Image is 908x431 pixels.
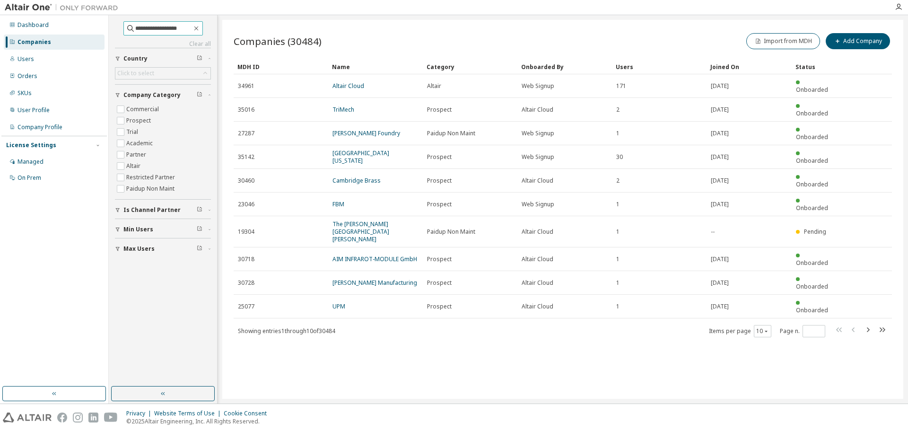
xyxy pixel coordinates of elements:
[616,153,623,161] span: 30
[522,153,554,161] span: Web Signup
[332,82,364,90] a: Altair Cloud
[796,133,828,141] span: Onboarded
[711,130,729,137] span: [DATE]
[332,149,389,165] a: [GEOGRAPHIC_DATA][US_STATE]
[17,106,50,114] div: User Profile
[238,303,254,310] span: 25077
[756,327,769,335] button: 10
[711,303,729,310] span: [DATE]
[57,413,67,422] img: facebook.svg
[332,255,417,263] a: AIM INFRAROT-MODULE GmbH
[616,228,620,236] span: 1
[115,200,211,220] button: Is Channel Partner
[126,172,177,183] label: Restricted Partner
[123,206,181,214] span: Is Channel Partner
[238,255,254,263] span: 30718
[616,279,620,287] span: 1
[332,129,400,137] a: [PERSON_NAME] Foundry
[711,106,729,114] span: [DATE]
[522,177,553,185] span: Altair Cloud
[616,201,620,208] span: 1
[796,180,828,188] span: Onboarded
[224,410,272,417] div: Cookie Consent
[616,303,620,310] span: 1
[711,255,729,263] span: [DATE]
[780,325,825,337] span: Page n.
[197,245,202,253] span: Clear filter
[17,21,49,29] div: Dashboard
[126,138,155,149] label: Academic
[332,279,417,287] a: [PERSON_NAME] Manufacturing
[522,228,553,236] span: Altair Cloud
[115,68,210,79] div: Click to select
[616,255,620,263] span: 1
[126,160,142,172] label: Altair
[238,177,254,185] span: 30460
[123,91,181,99] span: Company Category
[115,85,211,106] button: Company Category
[197,226,202,233] span: Clear filter
[522,82,554,90] span: Web Signup
[427,82,441,90] span: Altair
[522,201,554,208] span: Web Signup
[796,204,828,212] span: Onboarded
[17,89,32,97] div: SKUs
[427,106,452,114] span: Prospect
[6,141,56,149] div: License Settings
[115,238,211,259] button: Max Users
[117,70,154,77] div: Click to select
[427,130,475,137] span: Paidup Non Maint
[154,410,224,417] div: Website Terms of Use
[796,306,828,314] span: Onboarded
[616,82,626,90] span: 171
[126,417,272,425] p: © 2025 Altair Engineering, Inc. All Rights Reserved.
[711,228,715,236] span: --
[427,255,452,263] span: Prospect
[522,279,553,287] span: Altair Cloud
[238,327,335,335] span: Showing entries 1 through 10 of 30484
[522,106,553,114] span: Altair Cloud
[17,55,34,63] div: Users
[197,91,202,99] span: Clear filter
[104,413,118,422] img: youtube.svg
[616,59,703,74] div: Users
[616,106,620,114] span: 2
[427,153,452,161] span: Prospect
[427,177,452,185] span: Prospect
[234,35,322,48] span: Companies (30484)
[238,279,254,287] span: 30728
[711,177,729,185] span: [DATE]
[115,40,211,48] a: Clear all
[238,130,254,137] span: 27287
[427,201,452,208] span: Prospect
[796,282,828,290] span: Onboarded
[17,38,51,46] div: Companies
[3,413,52,422] img: altair_logo.svg
[427,59,514,74] div: Category
[522,303,553,310] span: Altair Cloud
[711,153,729,161] span: [DATE]
[427,279,452,287] span: Prospect
[332,59,419,74] div: Name
[616,177,620,185] span: 2
[238,153,254,161] span: 35142
[332,200,344,208] a: FBM
[126,183,176,194] label: Paidup Non Maint
[115,219,211,240] button: Min Users
[126,115,153,126] label: Prospect
[332,220,389,243] a: The [PERSON_NAME][GEOGRAPHIC_DATA][PERSON_NAME]
[427,303,452,310] span: Prospect
[88,413,98,422] img: linkedin.svg
[711,82,729,90] span: [DATE]
[796,109,828,117] span: Onboarded
[123,245,155,253] span: Max Users
[73,413,83,422] img: instagram.svg
[123,226,153,233] span: Min Users
[238,82,254,90] span: 34961
[711,279,729,287] span: [DATE]
[126,104,161,115] label: Commercial
[709,325,771,337] span: Items per page
[17,123,62,131] div: Company Profile
[796,157,828,165] span: Onboarded
[522,130,554,137] span: Web Signup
